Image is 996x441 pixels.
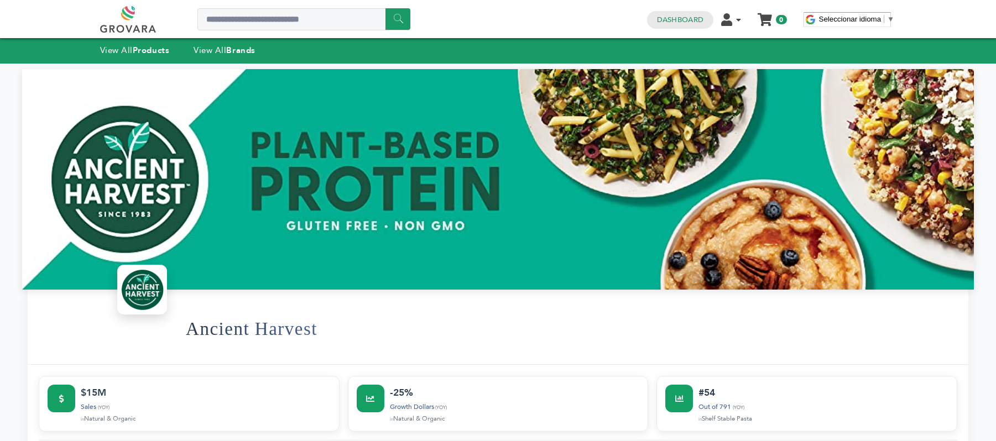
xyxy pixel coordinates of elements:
div: Natural & Organic [390,414,640,423]
div: Natural & Organic [81,414,331,423]
div: -25% [390,385,640,400]
div: Growth Dollars [390,402,640,412]
span: in [698,416,702,422]
h1: Ancient Harvest [186,302,317,356]
a: View AllBrands [194,45,255,56]
span: (YOY) [98,404,109,411]
a: My Cart [758,10,771,22]
img: Ancient Harvest Logo [120,267,164,312]
a: Seleccionar idioma​ [819,15,895,23]
div: #54 [698,385,948,400]
span: (YOY) [733,404,744,411]
input: Search a product or brand... [197,8,410,30]
strong: Brands [226,45,255,56]
div: $15M [81,385,331,400]
div: Shelf Stable Pasta [698,414,948,423]
span: (YOY) [435,404,447,411]
span: in [390,416,393,422]
span: ▼ [887,15,894,23]
a: View AllProducts [100,45,170,56]
span: 0 [776,15,786,24]
span: ​ [884,15,884,23]
span: in [81,416,84,422]
div: Sales [81,402,331,412]
div: Out of 791 [698,402,948,412]
span: Seleccionar idioma [819,15,882,23]
a: Dashboard [657,15,703,25]
strong: Products [133,45,169,56]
